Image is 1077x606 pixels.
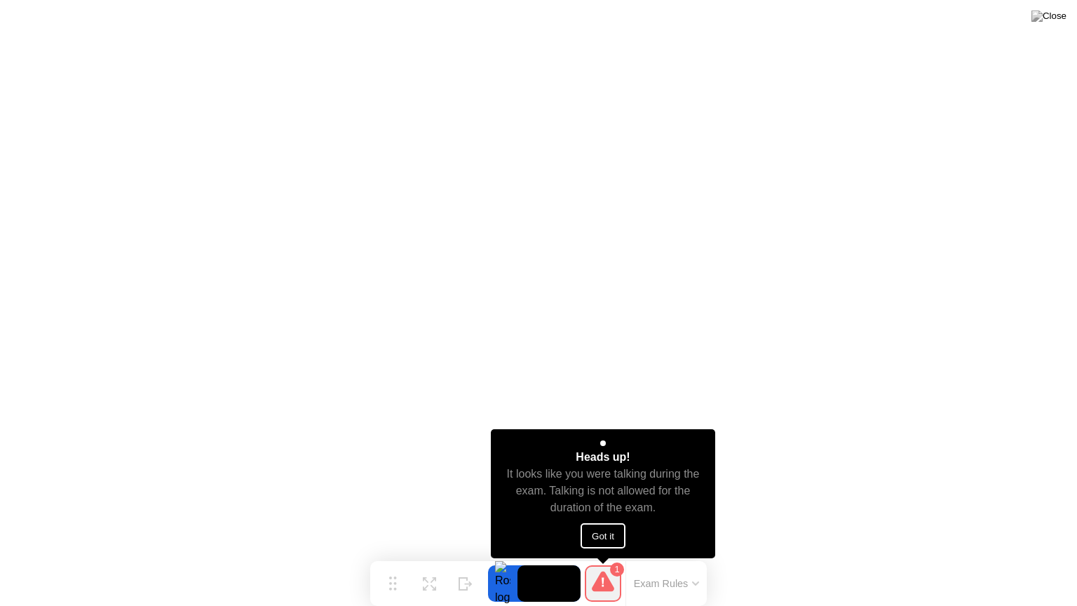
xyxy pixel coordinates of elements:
button: Exam Rules [630,577,704,590]
div: It looks like you were talking during the exam. Talking is not allowed for the duration of the exam. [503,466,703,516]
img: Close [1031,11,1066,22]
button: Got it [581,523,625,548]
div: Heads up! [576,449,630,466]
div: 1 [610,563,624,577]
